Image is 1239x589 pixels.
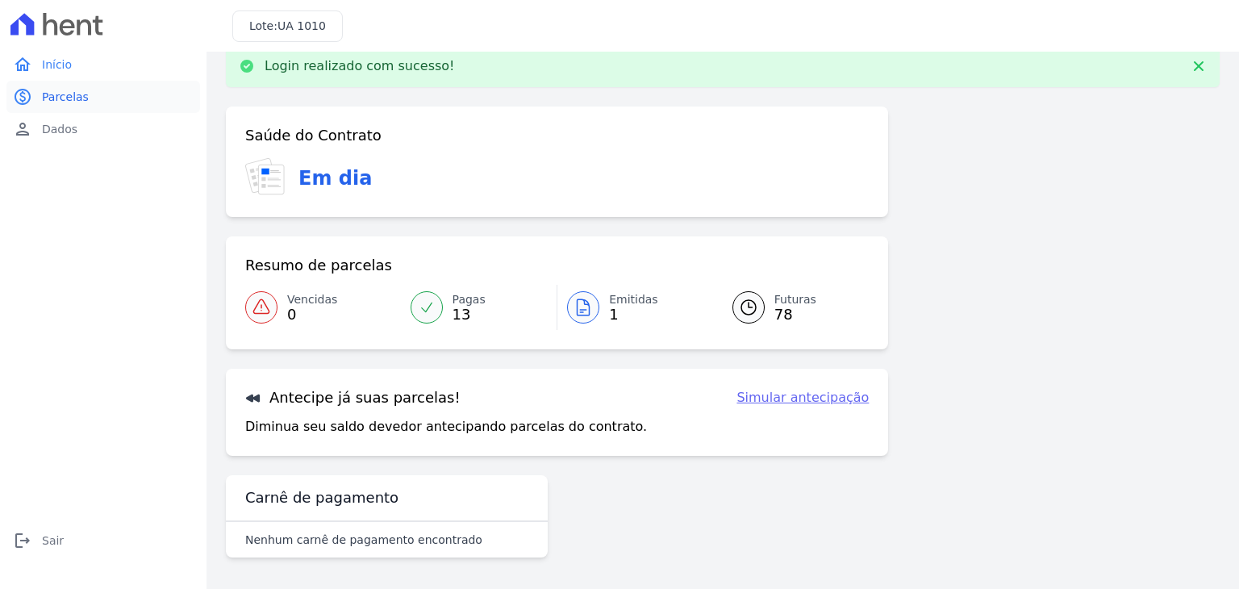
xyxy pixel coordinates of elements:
a: Emitidas 1 [557,285,713,330]
h3: Saúde do Contrato [245,126,382,145]
a: Vencidas 0 [245,285,401,330]
span: Sair [42,533,64,549]
span: Vencidas [287,291,337,308]
span: UA 1010 [277,19,326,32]
span: 13 [453,308,486,321]
a: homeInício [6,48,200,81]
span: Futuras [774,291,816,308]
span: 0 [287,308,337,321]
i: logout [13,531,32,550]
i: person [13,119,32,139]
i: paid [13,87,32,107]
span: Início [42,56,72,73]
span: 1 [609,308,658,321]
p: Diminua seu saldo devedor antecipando parcelas do contrato. [245,417,647,437]
h3: Carnê de pagamento [245,488,398,508]
a: Pagas 13 [401,285,557,330]
p: Nenhum carnê de pagamento encontrado [245,532,482,548]
a: Simular antecipação [736,388,869,407]
h3: Lote: [249,18,326,35]
span: 78 [774,308,816,321]
p: Login realizado com sucesso! [265,58,455,74]
span: Parcelas [42,89,89,105]
span: Dados [42,121,77,137]
h3: Resumo de parcelas [245,256,392,275]
a: paidParcelas [6,81,200,113]
h3: Antecipe já suas parcelas! [245,388,461,407]
span: Pagas [453,291,486,308]
a: Futuras 78 [713,285,870,330]
a: logoutSair [6,524,200,557]
a: personDados [6,113,200,145]
i: home [13,55,32,74]
h3: Em dia [298,164,372,193]
span: Emitidas [609,291,658,308]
